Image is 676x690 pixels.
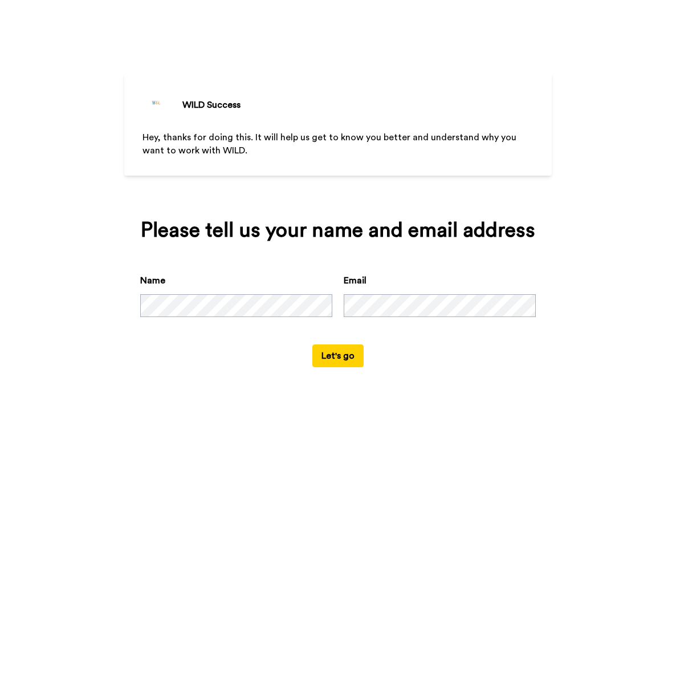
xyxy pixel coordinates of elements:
[312,344,364,367] button: Let's go
[140,274,165,287] label: Name
[182,98,241,112] div: WILD Success
[142,133,519,155] span: Hey, thanks for doing this. It will help us get to know you better and understand why you want to...
[140,219,536,242] div: Please tell us your name and email address
[344,274,366,287] label: Email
